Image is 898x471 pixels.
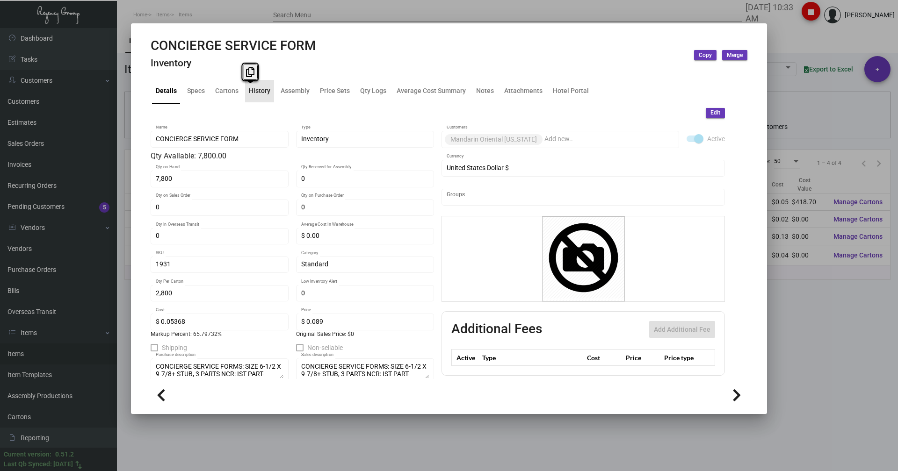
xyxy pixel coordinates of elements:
[215,86,239,96] div: Cartons
[156,86,177,96] div: Details
[4,450,51,459] div: Current version:
[451,321,542,338] h2: Additional Fees
[706,108,725,118] button: Edit
[699,51,712,59] span: Copy
[307,342,343,353] span: Non-sellable
[249,86,270,96] div: History
[151,57,316,69] h4: Inventory
[662,350,704,366] th: Price type
[4,459,73,469] div: Last Qb Synced: [DATE]
[151,38,316,54] h2: CONCIERGE SERVICE FORM
[320,86,350,96] div: Price Sets
[447,193,720,201] input: Add new..
[397,86,466,96] div: Average Cost Summary
[476,86,494,96] div: Notes
[452,350,480,366] th: Active
[649,321,715,338] button: Add Additional Fee
[722,50,747,60] button: Merge
[246,67,254,77] i: Copy
[585,350,623,366] th: Cost
[55,450,74,459] div: 0.51.2
[480,350,585,366] th: Type
[544,136,674,143] input: Add new..
[151,150,434,162] div: Qty Available: 7,800.00
[707,133,725,144] span: Active
[360,86,386,96] div: Qty Logs
[162,342,187,353] span: Shipping
[727,51,743,59] span: Merge
[445,134,543,145] mat-chip: Mandarin Oriental [US_STATE]
[654,326,710,333] span: Add Additional Fee
[504,86,543,96] div: Attachments
[187,86,205,96] div: Specs
[281,86,310,96] div: Assembly
[710,109,720,117] span: Edit
[623,350,662,366] th: Price
[553,86,589,96] div: Hotel Portal
[694,50,717,60] button: Copy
